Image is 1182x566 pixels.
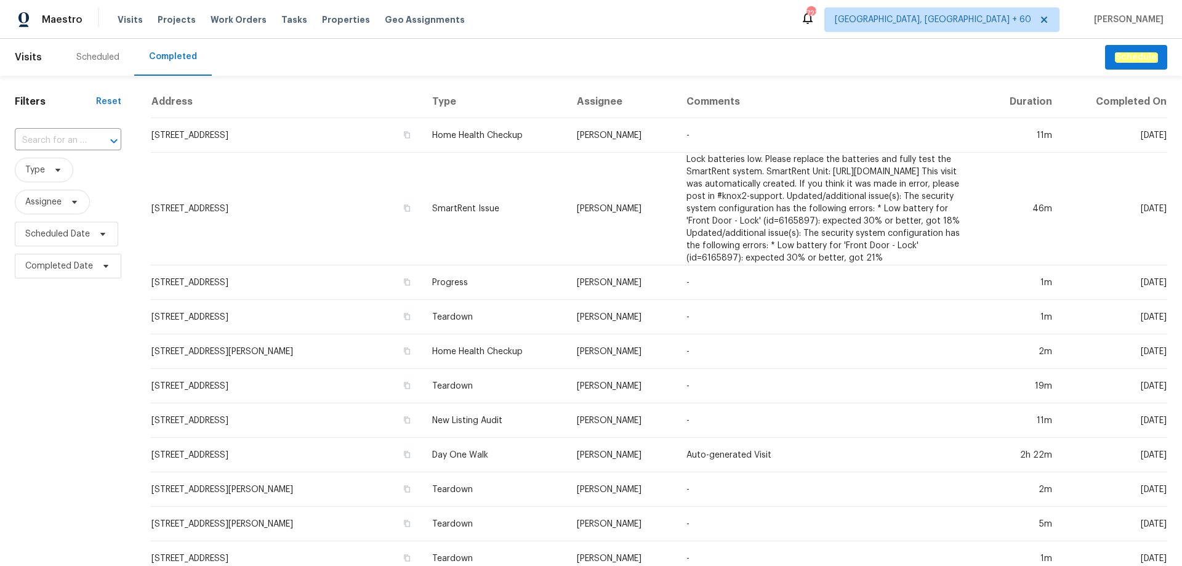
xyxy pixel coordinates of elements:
[981,438,1062,472] td: 2h 22m
[151,118,422,153] td: [STREET_ADDRESS]
[422,334,568,369] td: Home Health Checkup
[981,334,1062,369] td: 2m
[118,14,143,26] span: Visits
[981,265,1062,300] td: 1m
[422,86,568,118] th: Type
[677,403,981,438] td: -
[25,164,45,176] span: Type
[981,369,1062,403] td: 19m
[835,14,1031,26] span: [GEOGRAPHIC_DATA], [GEOGRAPHIC_DATA] + 60
[1062,334,1167,369] td: [DATE]
[151,334,422,369] td: [STREET_ADDRESS][PERSON_NAME]
[151,472,422,507] td: [STREET_ADDRESS][PERSON_NAME]
[567,369,677,403] td: [PERSON_NAME]
[281,15,307,24] span: Tasks
[1115,52,1157,62] em: Schedule
[1062,86,1167,118] th: Completed On
[149,51,197,63] div: Completed
[151,153,422,265] td: [STREET_ADDRESS]
[15,95,96,108] h1: Filters
[1062,153,1167,265] td: [DATE]
[422,300,568,334] td: Teardown
[677,265,981,300] td: -
[151,369,422,403] td: [STREET_ADDRESS]
[806,7,815,20] div: 723
[422,118,568,153] td: Home Health Checkup
[151,438,422,472] td: [STREET_ADDRESS]
[1062,118,1167,153] td: [DATE]
[15,131,87,150] input: Search for an address...
[76,51,119,63] div: Scheduled
[567,472,677,507] td: [PERSON_NAME]
[677,369,981,403] td: -
[422,153,568,265] td: SmartRent Issue
[981,86,1062,118] th: Duration
[981,507,1062,541] td: 5m
[151,507,422,541] td: [STREET_ADDRESS][PERSON_NAME]
[25,228,90,240] span: Scheduled Date
[1062,438,1167,472] td: [DATE]
[42,14,82,26] span: Maestro
[422,438,568,472] td: Day One Walk
[1062,403,1167,438] td: [DATE]
[567,153,677,265] td: [PERSON_NAME]
[151,300,422,334] td: [STREET_ADDRESS]
[151,265,422,300] td: [STREET_ADDRESS]
[981,300,1062,334] td: 1m
[677,86,981,118] th: Comments
[1062,300,1167,334] td: [DATE]
[401,380,412,391] button: Copy Address
[981,472,1062,507] td: 2m
[401,552,412,564] button: Copy Address
[677,472,981,507] td: -
[401,414,412,426] button: Copy Address
[422,265,568,300] td: Progress
[422,403,568,438] td: New Listing Audit
[677,438,981,472] td: Auto-generated Visit
[401,483,412,495] button: Copy Address
[981,153,1062,265] td: 46m
[567,334,677,369] td: [PERSON_NAME]
[1089,14,1164,26] span: [PERSON_NAME]
[567,507,677,541] td: [PERSON_NAME]
[105,132,123,150] button: Open
[422,507,568,541] td: Teardown
[567,86,677,118] th: Assignee
[158,14,196,26] span: Projects
[385,14,465,26] span: Geo Assignments
[981,118,1062,153] td: 11m
[422,472,568,507] td: Teardown
[401,277,412,288] button: Copy Address
[677,507,981,541] td: -
[15,44,42,71] span: Visits
[1062,507,1167,541] td: [DATE]
[401,518,412,529] button: Copy Address
[1062,369,1167,403] td: [DATE]
[401,449,412,460] button: Copy Address
[322,14,370,26] span: Properties
[401,346,412,357] button: Copy Address
[567,118,677,153] td: [PERSON_NAME]
[1105,45,1167,70] button: Schedule
[25,260,93,272] span: Completed Date
[151,403,422,438] td: [STREET_ADDRESS]
[677,334,981,369] td: -
[677,300,981,334] td: -
[567,265,677,300] td: [PERSON_NAME]
[981,403,1062,438] td: 11m
[677,153,981,265] td: Lock batteries low. Please replace the batteries and fully test the SmartRent system. SmartRent U...
[1062,265,1167,300] td: [DATE]
[401,203,412,214] button: Copy Address
[567,438,677,472] td: [PERSON_NAME]
[422,369,568,403] td: Teardown
[677,118,981,153] td: -
[151,86,422,118] th: Address
[567,403,677,438] td: [PERSON_NAME]
[401,129,412,140] button: Copy Address
[25,196,62,208] span: Assignee
[1062,472,1167,507] td: [DATE]
[211,14,267,26] span: Work Orders
[567,300,677,334] td: [PERSON_NAME]
[96,95,121,108] div: Reset
[401,311,412,322] button: Copy Address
